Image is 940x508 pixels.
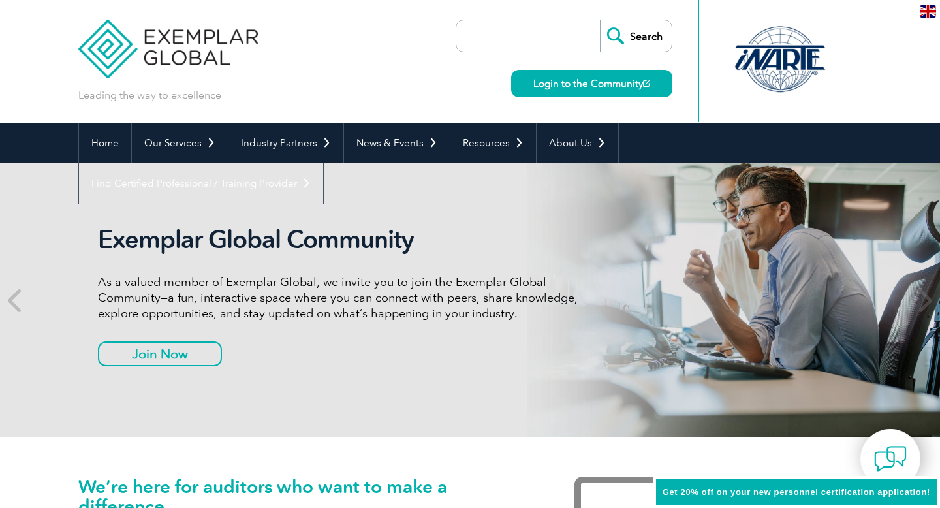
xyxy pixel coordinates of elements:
[79,123,131,163] a: Home
[344,123,450,163] a: News & Events
[450,123,536,163] a: Resources
[663,487,930,497] span: Get 20% off on your new personnel certification application!
[78,88,221,103] p: Leading the way to excellence
[537,123,618,163] a: About Us
[98,274,587,321] p: As a valued member of Exemplar Global, we invite you to join the Exemplar Global Community—a fun,...
[920,5,936,18] img: en
[643,80,650,87] img: open_square.png
[79,163,323,204] a: Find Certified Professional / Training Provider
[98,341,222,366] a: Join Now
[600,20,672,52] input: Search
[874,443,907,475] img: contact-chat.png
[511,70,672,97] a: Login to the Community
[132,123,228,163] a: Our Services
[228,123,343,163] a: Industry Partners
[98,225,587,255] h2: Exemplar Global Community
